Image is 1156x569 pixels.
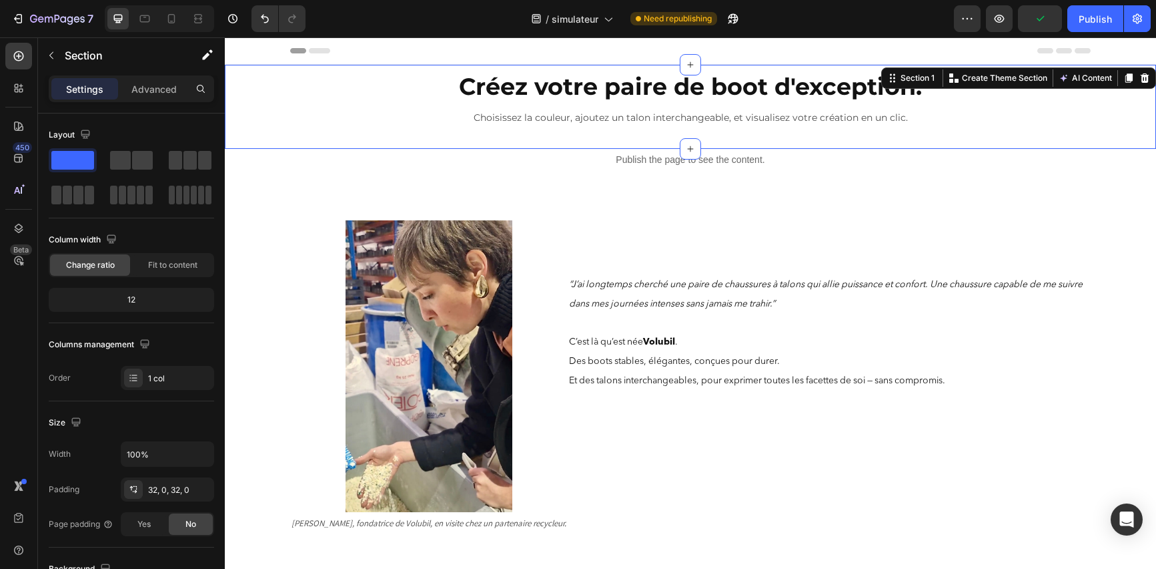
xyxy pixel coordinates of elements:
[49,372,71,384] div: Order
[49,126,93,144] div: Layout
[51,291,211,309] div: 12
[49,336,153,354] div: Columns management
[131,82,177,96] p: Advanced
[148,484,211,496] div: 32, 0, 32, 0
[66,82,103,96] p: Settings
[225,37,1156,569] iframe: Design area
[49,448,71,460] div: Width
[344,242,858,271] i: “J’ai longtemps cherché une paire de chaussures à talons qui allie puissance et confort. Une chau...
[344,339,720,348] span: Et des talons interchangeables, pour exprimer toutes les facettes de soi — sans compromis.
[49,484,79,496] div: Padding
[418,300,450,309] strong: Volubil
[148,373,211,385] div: 1 col
[344,319,555,329] span: Des boots stables, élégantes, conçues pour durer.
[137,518,151,530] span: Yes
[10,244,32,255] div: Beta
[87,11,93,27] p: 7
[1067,5,1123,32] button: Publish
[49,414,84,432] div: Size
[121,442,213,466] input: Auto
[49,518,113,530] div: Page padding
[185,518,196,530] span: No
[546,12,549,26] span: /
[66,259,115,271] span: Change ratio
[1111,504,1143,536] div: Open Intercom Messenger
[65,47,174,63] p: Section
[1079,12,1112,26] div: Publish
[644,13,712,25] span: Need republishing
[13,142,32,153] div: 450
[251,5,306,32] div: Undo/Redo
[552,12,598,26] span: simulateur
[5,5,99,32] button: 7
[344,300,453,309] span: C’est là qu’est née .
[343,236,866,355] div: Rich Text Editor. Editing area: main
[49,231,119,249] div: Column width
[148,259,197,271] span: Fit to content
